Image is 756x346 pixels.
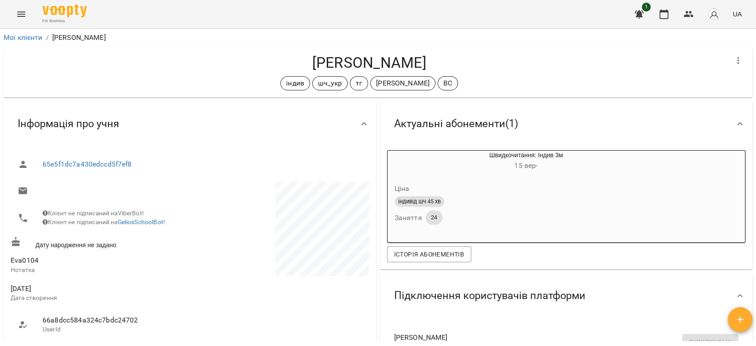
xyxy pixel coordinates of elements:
span: [DATE] [11,284,188,294]
div: Швидкочитання: Індив 3м [430,151,622,172]
span: Клієнт не підписаний на ViberBot! [43,210,144,217]
button: Menu [11,4,32,25]
p: [PERSON_NAME] [52,32,106,43]
p: тг [356,78,362,89]
div: Дату народження не задано [9,235,190,251]
span: UA [733,9,742,19]
p: індив [286,78,304,89]
span: [PERSON_NAME] [394,332,725,343]
img: avatar_s.png [708,8,720,20]
a: GeliosSchoolBot [118,218,163,225]
span: індивід шч 45 хв [395,198,444,206]
a: 65e5f1dc7a430edccd5f7ef8 [43,160,132,168]
span: Eva0104 [11,256,39,264]
span: 66a8dcc584a324c7bdc24702 [43,315,181,326]
p: шч_укр [318,78,342,89]
button: Історія абонементів [387,246,471,262]
span: For Business [43,18,87,24]
h6: Заняття [395,212,422,224]
span: 1 [642,3,651,12]
button: UA [729,6,745,22]
p: ВС [443,78,452,89]
div: Актуальні абонементи(1) [380,101,753,147]
span: Підключення користувачів платформи [394,289,585,303]
nav: breadcrumb [4,32,752,43]
h4: [PERSON_NAME] [11,54,728,72]
span: 24 [426,214,442,222]
p: UserId [43,325,181,334]
img: Voopty Logo [43,4,87,17]
a: Мої клієнти [4,33,43,42]
p: [PERSON_NAME] [376,78,430,89]
div: Підключення користувачів платформи [380,273,753,319]
span: Історія абонементів [394,249,464,260]
div: ВС [438,76,458,90]
p: Нотатка [11,266,188,275]
span: 15 вер - [514,161,538,170]
div: [PERSON_NAME] [370,76,435,90]
div: Швидкочитання: Індив 3м [388,151,430,172]
span: Актуальні абонементи ( 1 ) [394,117,518,131]
li: / [46,32,49,43]
h6: Ціна [395,183,410,195]
button: Швидкочитання: Індив 3м15 вер- Цінаіндивід шч 45 хвЗаняття24 [388,151,622,235]
div: Інформація про учня [4,101,376,147]
p: Дата створення [11,294,188,303]
span: Клієнт не підписаний на ! [43,218,165,225]
div: шч_укр [312,76,348,90]
div: тг [350,76,368,90]
div: індив [280,76,310,90]
span: Інформація про учня [18,117,119,131]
